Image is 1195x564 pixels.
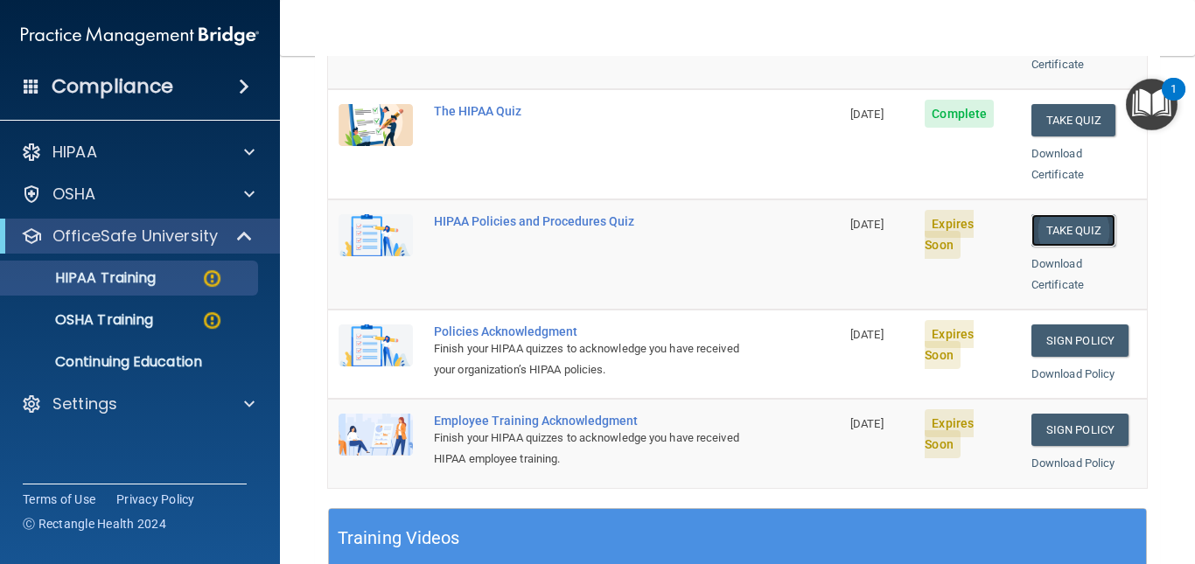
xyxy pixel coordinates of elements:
[434,104,752,118] div: The HIPAA Quiz
[52,393,117,414] p: Settings
[1031,214,1115,247] button: Take Quiz
[434,214,752,228] div: HIPAA Policies and Procedures Quiz
[1031,367,1115,380] a: Download Policy
[201,310,223,331] img: warning-circle.0cc9ac19.png
[925,409,974,458] span: Expires Soon
[434,428,752,470] div: Finish your HIPAA quizzes to acknowledge you have received HIPAA employee training.
[23,491,95,508] a: Terms of Use
[1031,456,1115,470] a: Download Policy
[21,142,255,163] a: HIPAA
[1031,104,1115,136] button: Take Quiz
[23,515,166,533] span: Ⓒ Rectangle Health 2024
[850,108,884,121] span: [DATE]
[201,268,223,289] img: warning-circle.0cc9ac19.png
[1031,37,1084,71] a: Download Certificate
[52,142,97,163] p: HIPAA
[434,414,752,428] div: Employee Training Acknowledgment
[21,226,254,247] a: OfficeSafe University
[1171,89,1177,112] div: 1
[925,320,974,369] span: Expires Soon
[11,311,153,329] p: OSHA Training
[1031,257,1084,291] a: Download Certificate
[52,226,218,247] p: OfficeSafe University
[434,324,752,338] div: Policies Acknowledgment
[11,353,250,371] p: Continuing Education
[434,338,752,380] div: Finish your HIPAA quizzes to acknowledge you have received your organization’s HIPAA policies.
[116,491,195,508] a: Privacy Policy
[925,210,974,259] span: Expires Soon
[21,393,255,414] a: Settings
[1126,79,1178,130] button: Open Resource Center, 1 new notification
[52,74,173,99] h4: Compliance
[52,184,96,205] p: OSHA
[11,269,156,287] p: HIPAA Training
[21,184,255,205] a: OSHA
[850,218,884,231] span: [DATE]
[21,18,259,53] img: PMB logo
[925,100,994,128] span: Complete
[850,328,884,341] span: [DATE]
[1031,414,1129,446] a: Sign Policy
[850,417,884,430] span: [DATE]
[1031,324,1129,357] a: Sign Policy
[338,523,460,554] h5: Training Videos
[1031,147,1084,181] a: Download Certificate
